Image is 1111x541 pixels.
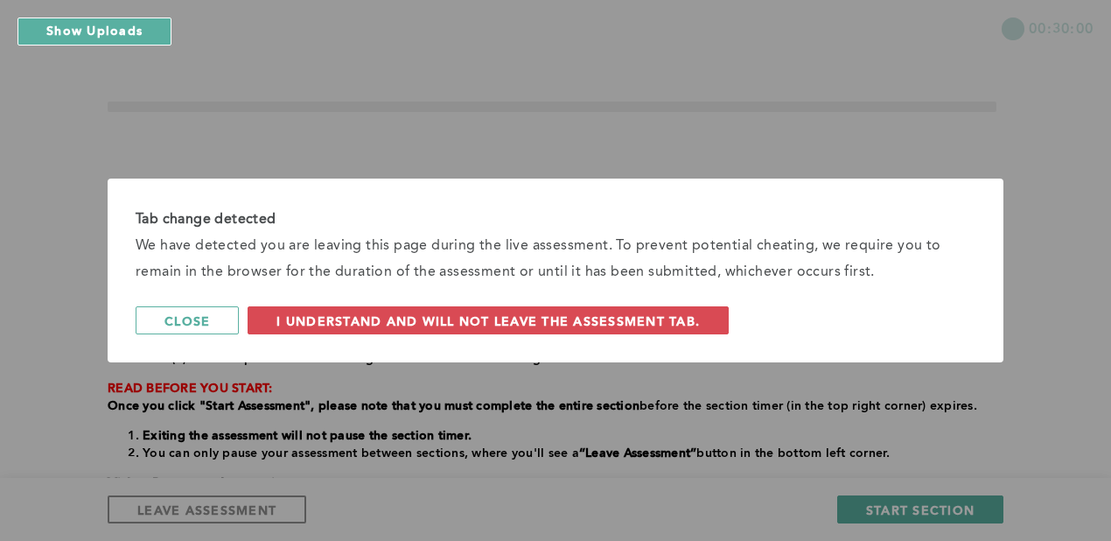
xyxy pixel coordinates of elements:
span: Close [164,313,210,329]
span: I understand and will not leave the assessment tab. [276,313,700,329]
button: I understand and will not leave the assessment tab. [248,306,729,334]
button: Close [136,306,239,334]
button: Show Uploads [17,18,171,46]
div: Tab change detected [136,207,975,233]
div: We have detected you are leaving this page during the live assessment. To prevent potential cheat... [136,233,975,285]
